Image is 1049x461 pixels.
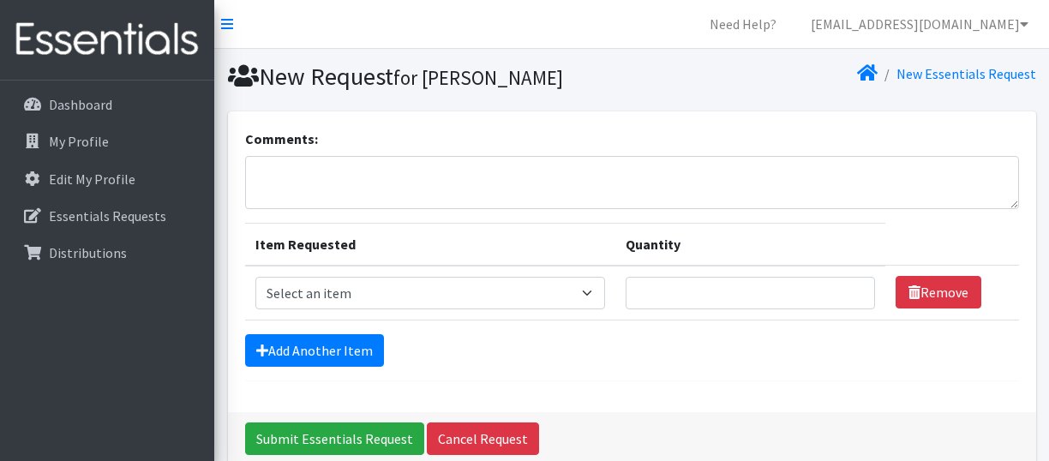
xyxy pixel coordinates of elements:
a: Cancel Request [427,422,539,455]
h1: New Request [228,62,626,92]
a: Essentials Requests [7,199,207,233]
a: My Profile [7,124,207,159]
th: Item Requested [245,223,615,266]
small: for [PERSON_NAME] [393,65,563,90]
a: Need Help? [696,7,790,41]
p: Distributions [49,244,127,261]
a: Remove [896,276,981,308]
a: Dashboard [7,87,207,122]
a: Edit My Profile [7,162,207,196]
input: Submit Essentials Request [245,422,424,455]
a: Add Another Item [245,334,384,367]
p: My Profile [49,133,109,150]
th: Quantity [615,223,885,266]
img: HumanEssentials [7,11,207,69]
a: Distributions [7,236,207,270]
label: Comments: [245,129,318,149]
a: [EMAIL_ADDRESS][DOMAIN_NAME] [797,7,1042,41]
p: Essentials Requests [49,207,166,225]
p: Edit My Profile [49,171,135,188]
p: Dashboard [49,96,112,113]
a: New Essentials Request [896,65,1036,82]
